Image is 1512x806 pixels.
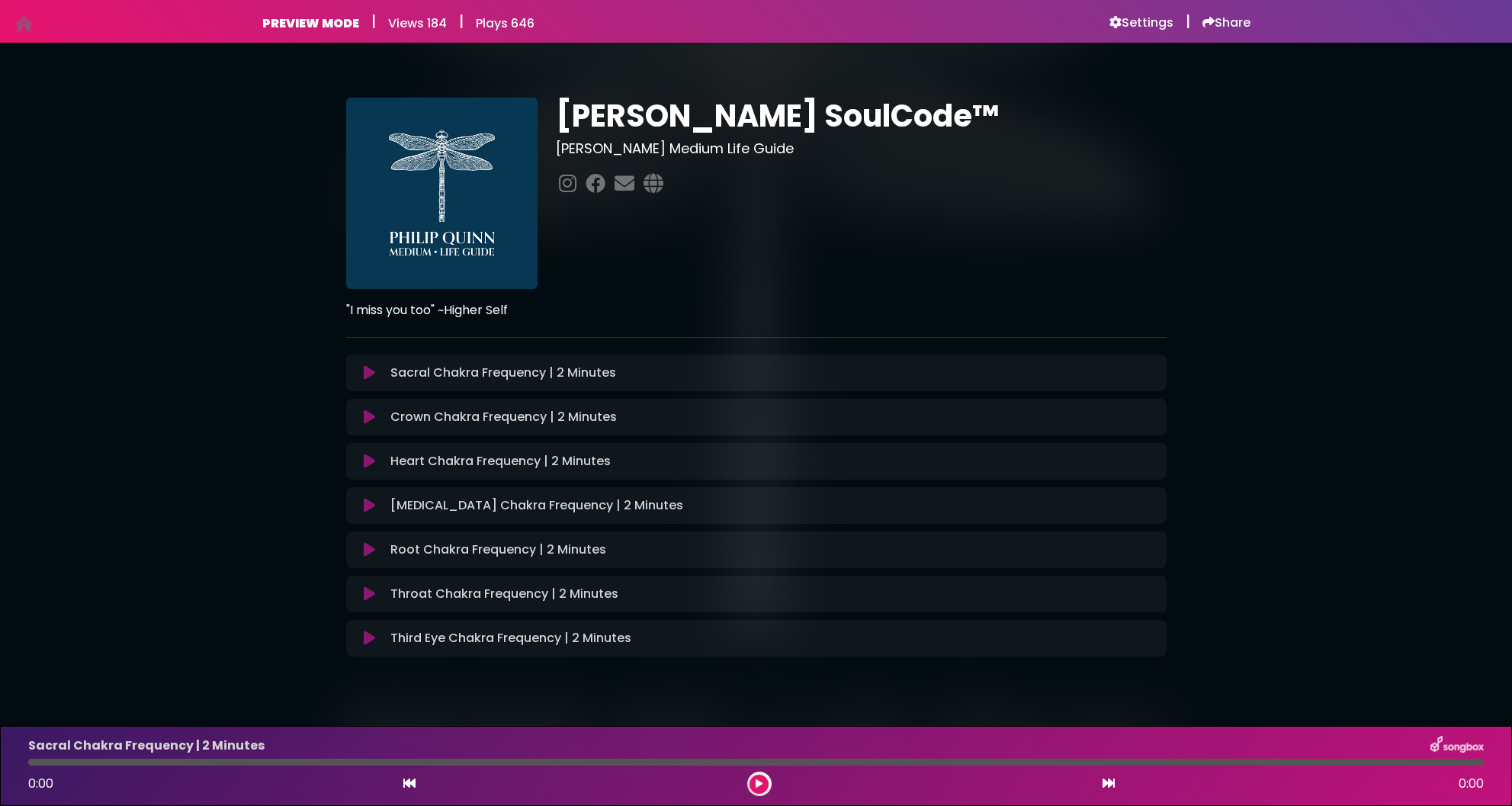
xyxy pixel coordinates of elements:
h6: PREVIEW MODE [262,16,359,31]
p: Throat Chakra Frequency | 2 Minutes [390,585,618,603]
h1: [PERSON_NAME] SoulCode™ [556,98,1167,134]
p: Third Eye Chakra Frequency | 2 Minutes [390,629,631,647]
p: Crown Chakra Frequency | 2 Minutes [390,408,617,426]
img: I7IJcRuSRYWixn1lNlhH [346,98,538,289]
p: Root Chakra Frequency | 2 Minutes [390,541,606,559]
h5: | [371,12,376,31]
p: Sacral Chakra Frequency | 2 Minutes [390,364,616,382]
h6: Views 184 [388,16,447,31]
a: Share [1202,15,1250,31]
h5: | [1186,12,1190,31]
h6: Plays 646 [476,16,534,31]
strong: "I miss you too" ~Higher Self [346,301,508,319]
p: Heart Chakra Frequency | 2 Minutes [390,452,611,470]
h3: [PERSON_NAME] Medium Life Guide [556,140,1167,157]
h5: | [459,12,464,31]
p: [MEDICAL_DATA] Chakra Frequency | 2 Minutes [390,496,683,515]
a: Settings [1109,15,1173,31]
